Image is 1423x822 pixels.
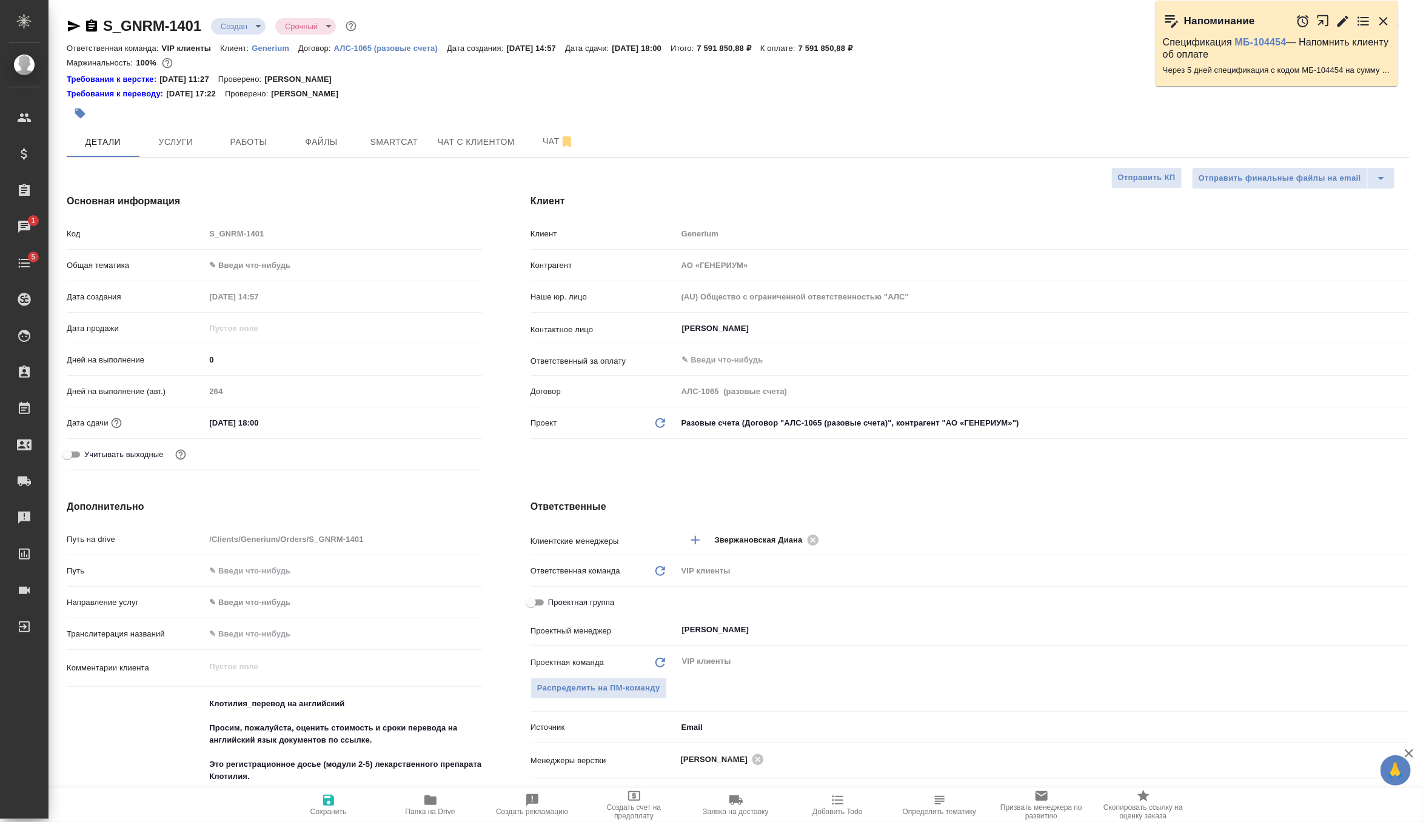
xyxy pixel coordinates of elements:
[24,215,42,227] span: 1
[1163,36,1391,61] p: Спецификация — Напомнить клиенту об оплате
[67,194,482,209] h4: Основная информация
[162,44,220,53] p: VIP клиенты
[67,322,205,335] p: Дата продажи
[205,351,482,369] input: ✎ Введи что-нибудь
[225,88,272,100] p: Проверено:
[1093,788,1194,822] button: Скопировать ссылку на оценку заказа
[677,413,1410,433] div: Разовые счета (Договор "АЛС-1065 (разовые счета)", контрагент "АО «ГЕНЕРИУМ»")
[205,530,482,548] input: Пустое поле
[531,657,604,669] p: Проектная команда
[173,447,189,463] button: Выбери, если сб и вс нужно считать рабочими днями для выполнения заказа.
[531,678,667,699] button: Распределить на ПМ-команду
[1111,167,1182,189] button: Отправить КП
[1403,629,1405,631] button: Open
[159,55,175,71] button: 0.00 RUB;
[84,19,99,33] button: Скопировать ссылку
[205,319,311,337] input: Пустое поле
[310,807,347,816] span: Сохранить
[1192,167,1395,189] div: split button
[67,259,205,272] p: Общая тематика
[219,135,278,150] span: Работы
[271,88,347,100] p: [PERSON_NAME]
[365,135,423,150] span: Smartcat
[1184,15,1255,27] p: Напоминание
[74,135,132,150] span: Детали
[1296,14,1310,28] button: Отложить
[3,248,45,278] a: 5
[147,135,205,150] span: Услуги
[671,44,697,53] p: Итого:
[67,88,166,100] a: Требования к переводу:
[812,807,862,816] span: Добавить Todo
[531,500,1410,514] h4: Ответственные
[67,533,205,546] p: Путь на drive
[84,449,164,461] span: Учитывать выходные
[1376,14,1391,28] button: Закрыть
[67,44,162,53] p: Ответственная команда:
[1316,8,1330,34] button: Открыть в новой вкладке
[209,596,467,609] div: ✎ Введи что-нибудь
[681,752,768,767] div: [PERSON_NAME]
[685,788,787,822] button: Заявка на доставку
[205,255,482,276] div: ✎ Введи что-нибудь
[67,291,205,303] p: Дата создания
[67,628,205,640] p: Транслитерация названий
[681,754,755,766] span: [PERSON_NAME]
[67,596,205,609] p: Направление услуг
[447,44,506,53] p: Дата создания:
[205,625,482,643] input: ✎ Введи что-нибудь
[715,534,810,546] span: Звержановская Диана
[252,44,298,53] p: Generium
[531,355,677,367] p: Ответственный за оплату
[903,807,976,816] span: Определить тематику
[1403,539,1405,541] button: Open
[677,256,1410,274] input: Пустое поле
[537,681,660,695] span: Распределить на ПМ-команду
[1356,14,1371,28] button: Перейти в todo
[205,592,482,613] div: ✎ Введи что-нибудь
[681,787,1365,801] input: ✎ Введи что-нибудь
[531,565,620,577] p: Ответственная команда
[67,19,81,33] button: Скопировать ссылку для ЯМессенджера
[380,788,481,822] button: Папка на Drive
[67,565,205,577] p: Путь
[531,721,677,733] p: Источник
[67,228,205,240] p: Код
[205,383,482,400] input: Пустое поле
[531,678,667,699] span: В заказе уже есть ответственный ПМ или ПМ группа
[991,788,1093,822] button: Призвать менеджера по развитию
[1336,14,1350,28] button: Редактировать
[531,259,677,272] p: Контрагент
[583,788,685,822] button: Создать счет на предоплату
[1385,758,1406,783] span: 🙏
[67,58,136,67] p: Маржинальность:
[1118,171,1176,185] span: Отправить КП
[67,354,205,366] p: Дней на выполнение
[531,291,677,303] p: Наше юр. лицо
[205,562,482,580] input: ✎ Введи что-нибудь
[1199,172,1361,185] span: Отправить финальные файлы на email
[67,100,93,127] button: Добавить тэг
[681,526,710,555] button: Добавить менеджера
[166,88,225,100] p: [DATE] 17:22
[681,353,1365,367] input: ✎ Введи что-нибудь
[103,18,201,34] a: S_GNRM-1401
[715,532,823,547] div: Звержановская Диана
[67,386,205,398] p: Дней на выполнение (авт.)
[334,42,447,53] a: АЛС-1065 (разовые счета)
[205,225,482,242] input: Пустое поле
[998,803,1085,820] span: Призвать менеджера по развитию
[1235,37,1287,47] a: МБ-104454
[211,18,266,35] div: Создан
[677,717,1410,738] div: Email
[481,788,583,822] button: Создать рекламацию
[531,324,677,336] p: Контактное лицо
[612,44,671,53] p: [DATE] 18:00
[252,42,298,53] a: Generium
[67,73,159,85] a: Требования к верстке:
[548,596,614,609] span: Проектная группа
[531,535,677,547] p: Клиентские менеджеры
[67,417,109,429] p: Дата сдачи
[275,18,336,35] div: Создан
[677,288,1410,306] input: Пустое поле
